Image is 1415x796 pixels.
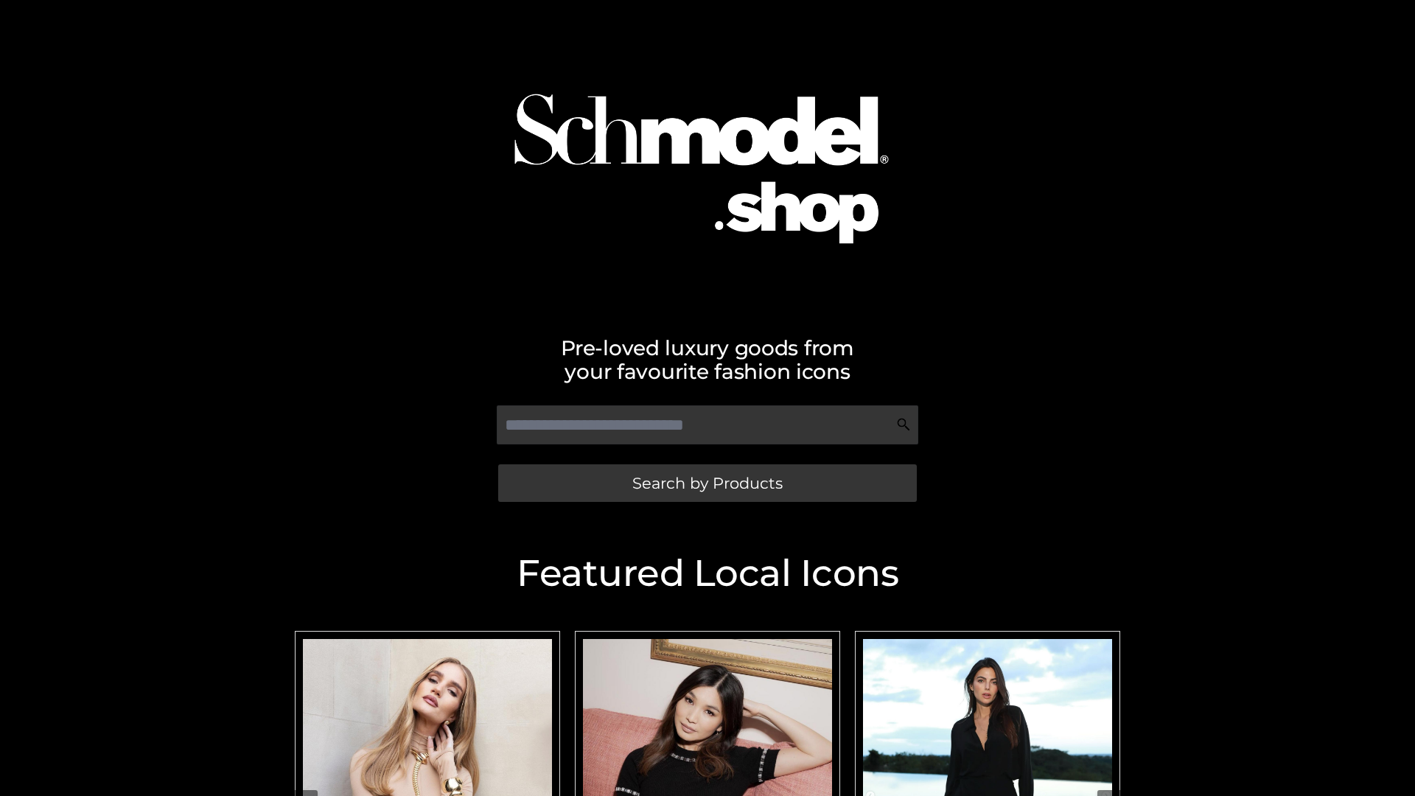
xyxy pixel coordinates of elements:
img: Search Icon [896,417,911,432]
a: Search by Products [498,464,917,502]
span: Search by Products [632,475,783,491]
h2: Featured Local Icons​ [287,555,1128,592]
h2: Pre-loved luxury goods from your favourite fashion icons [287,336,1128,383]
